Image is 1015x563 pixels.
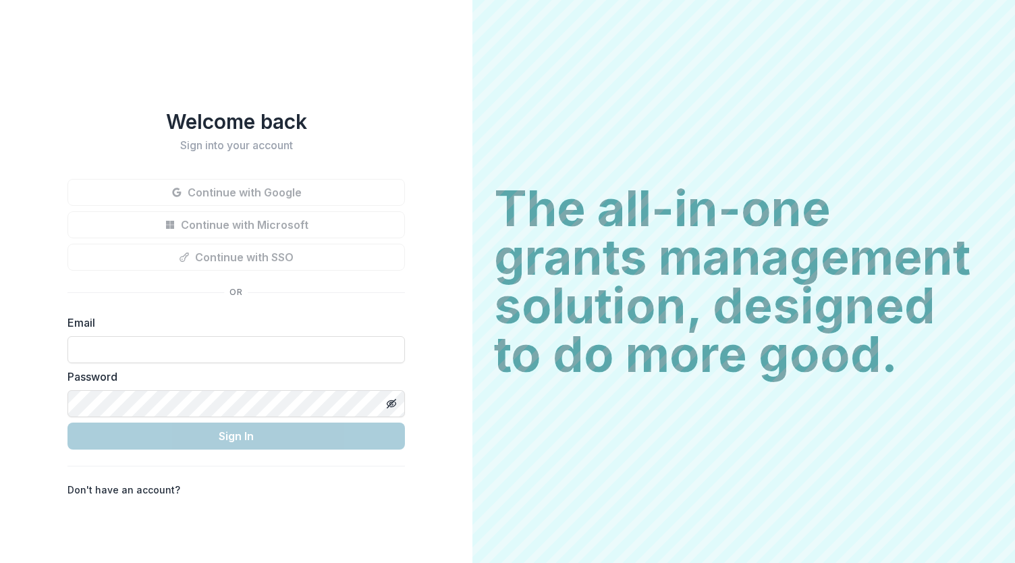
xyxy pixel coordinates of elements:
h2: Sign into your account [67,139,405,152]
button: Continue with Google [67,179,405,206]
label: Password [67,369,397,385]
p: Don't have an account? [67,483,180,497]
button: Continue with Microsoft [67,211,405,238]
button: Continue with SSO [67,244,405,271]
button: Sign In [67,423,405,450]
label: Email [67,315,397,331]
button: Toggle password visibility [381,393,402,414]
h1: Welcome back [67,109,405,134]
